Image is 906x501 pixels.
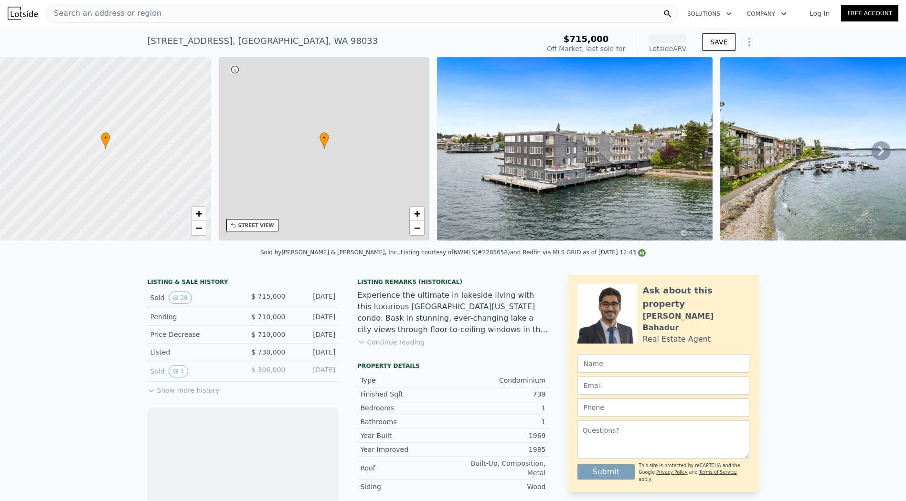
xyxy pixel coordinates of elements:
input: Name [577,355,749,373]
div: Price Decrease [150,330,235,339]
div: 1969 [453,431,546,440]
input: Phone [577,398,749,417]
span: • [101,134,110,142]
span: $ 710,000 [251,331,285,338]
input: Email [577,376,749,395]
button: Solutions [680,5,739,22]
div: 1 [453,417,546,427]
span: Search an address or region [46,8,161,19]
div: Lotside ARV [649,44,687,53]
span: $ 306,000 [251,366,285,374]
div: [DATE] [293,365,336,377]
span: − [195,222,202,234]
div: Property details [358,362,549,370]
div: This site is protected by reCAPTCHA and the Google and apply. [639,462,749,483]
div: [STREET_ADDRESS] , [GEOGRAPHIC_DATA] , WA 98033 [148,34,378,48]
a: Privacy Policy [656,470,687,475]
div: Siding [361,482,453,491]
button: Company [739,5,794,22]
div: Condominium [453,376,546,385]
span: $ 710,000 [251,313,285,321]
button: SAVE [702,33,735,51]
a: Terms of Service [699,470,737,475]
div: [DATE] [293,292,336,304]
span: • [320,134,329,142]
div: 739 [453,389,546,399]
div: Listed [150,347,235,357]
button: Submit [577,464,635,480]
div: Pending [150,312,235,322]
div: [DATE] [293,330,336,339]
button: Continue reading [358,337,425,347]
div: STREET VIEW [238,222,274,229]
div: LISTING & SALE HISTORY [148,278,339,288]
a: Zoom in [410,207,424,221]
div: • [320,132,329,149]
span: − [414,222,420,234]
a: Log In [798,9,841,18]
img: NWMLS Logo [638,249,646,257]
img: Lotside [8,7,38,20]
a: Free Account [841,5,898,21]
span: $ 715,000 [251,292,285,300]
button: View historical data [169,292,192,304]
div: Sold by [PERSON_NAME] & [PERSON_NAME], Inc. . [260,249,401,256]
button: View historical data [169,365,189,377]
div: Wood [453,482,546,491]
span: $ 730,000 [251,348,285,356]
span: + [414,208,420,219]
div: Year Built [361,431,453,440]
div: Bedrooms [361,403,453,413]
div: • [101,132,110,149]
button: Show more history [148,382,220,395]
a: Zoom out [410,221,424,235]
div: Listing Remarks (Historical) [358,278,549,286]
div: Sold [150,365,235,377]
div: Bathrooms [361,417,453,427]
button: Show Options [740,32,759,52]
div: Year Improved [361,445,453,454]
div: [PERSON_NAME] Bahadur [643,311,749,334]
div: Built-Up, Composition, Metal [453,459,546,478]
div: Real Estate Agent [643,334,711,345]
span: $715,000 [564,34,609,44]
div: [DATE] [293,347,336,357]
div: 1985 [453,445,546,454]
div: Finished Sqft [361,389,453,399]
div: Roof [361,463,453,473]
a: Zoom out [192,221,206,235]
img: Sale: 149516013 Parcel: 97638839 [437,57,713,240]
div: [DATE] [293,312,336,322]
div: Experience the ultimate in lakeside living with this luxurious [GEOGRAPHIC_DATA][US_STATE] condo.... [358,290,549,335]
a: Zoom in [192,207,206,221]
div: 1 [453,403,546,413]
div: Type [361,376,453,385]
div: Off Market, last sold for [547,44,625,53]
span: + [195,208,202,219]
div: Sold [150,292,235,304]
div: Ask about this property [643,284,749,311]
div: Listing courtesy of NWMLS (#2285658) and Redfin via MLS GRID as of [DATE] 12:43 [401,249,646,256]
